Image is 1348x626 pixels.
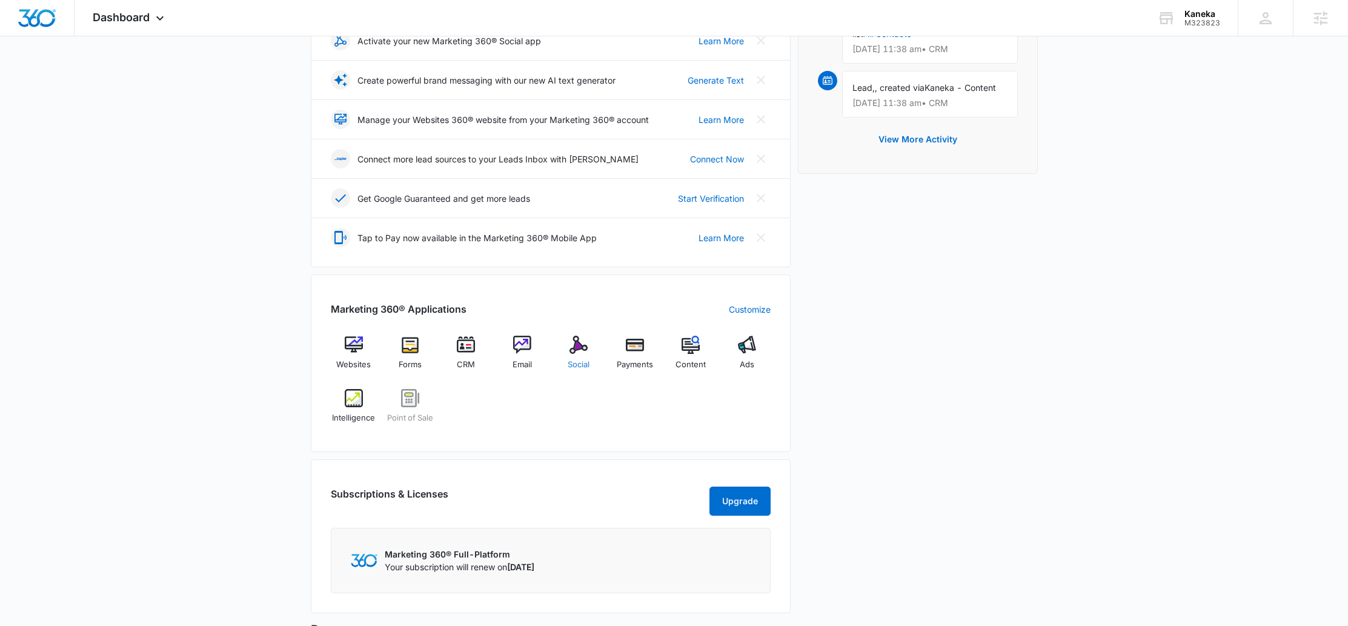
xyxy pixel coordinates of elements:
[676,359,706,371] span: Content
[336,359,371,371] span: Websites
[457,359,475,371] span: CRM
[751,110,771,129] button: Close
[357,231,597,244] p: Tap to Pay now available in the Marketing 360® Mobile App
[729,303,771,316] a: Customize
[387,389,433,433] a: Point of Sale
[357,153,639,165] p: Connect more lead sources to your Leads Inbox with [PERSON_NAME]
[33,70,42,80] img: tab_domain_overview_orange.svg
[751,149,771,168] button: Close
[357,35,541,47] p: Activate your new Marketing 360® Social app
[357,192,530,205] p: Get Google Guaranteed and get more leads
[568,359,589,371] span: Social
[19,19,29,29] img: logo_orange.svg
[678,192,744,205] a: Start Verification
[688,74,744,87] a: Generate Text
[507,562,534,572] span: [DATE]
[331,487,448,511] h2: Subscriptions & Licenses
[690,153,744,165] a: Connect Now
[134,72,204,79] div: Keywords by Traffic
[351,554,377,567] img: Marketing 360 Logo
[611,336,658,379] a: Payments
[751,31,771,50] button: Close
[925,82,996,93] span: Kaneka - Content
[1184,9,1220,19] div: account name
[19,32,29,41] img: website_grey.svg
[699,35,744,47] a: Learn More
[93,11,150,24] span: Dashboard
[385,548,534,561] p: Marketing 360® Full-Platform
[668,336,714,379] a: Content
[699,231,744,244] a: Learn More
[699,113,744,126] a: Learn More
[724,336,771,379] a: Ads
[387,412,433,424] span: Point of Sale
[46,72,108,79] div: Domain Overview
[385,561,534,573] p: Your subscription will renew on
[34,19,59,29] div: v 4.0.25
[357,74,616,87] p: Create powerful brand messaging with our new AI text generator
[709,487,771,516] button: Upgrade
[399,359,422,371] span: Forms
[617,359,653,371] span: Payments
[499,336,546,379] a: Email
[331,336,377,379] a: Websites
[331,389,377,433] a: Intelligence
[387,336,433,379] a: Forms
[751,228,771,247] button: Close
[852,45,1008,53] p: [DATE] 11:38 am • CRM
[866,125,969,154] button: View More Activity
[443,336,490,379] a: CRM
[357,113,649,126] p: Manage your Websites 360® website from your Marketing 360® account
[852,99,1008,107] p: [DATE] 11:38 am • CRM
[852,82,875,93] span: Lead,
[513,359,532,371] span: Email
[32,32,133,41] div: Domain: [DOMAIN_NAME]
[751,70,771,90] button: Close
[875,82,925,93] span: , created via
[1184,19,1220,27] div: account id
[331,302,466,316] h2: Marketing 360® Applications
[332,412,375,424] span: Intelligence
[556,336,602,379] a: Social
[740,359,754,371] span: Ads
[751,188,771,208] button: Close
[121,70,130,80] img: tab_keywords_by_traffic_grey.svg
